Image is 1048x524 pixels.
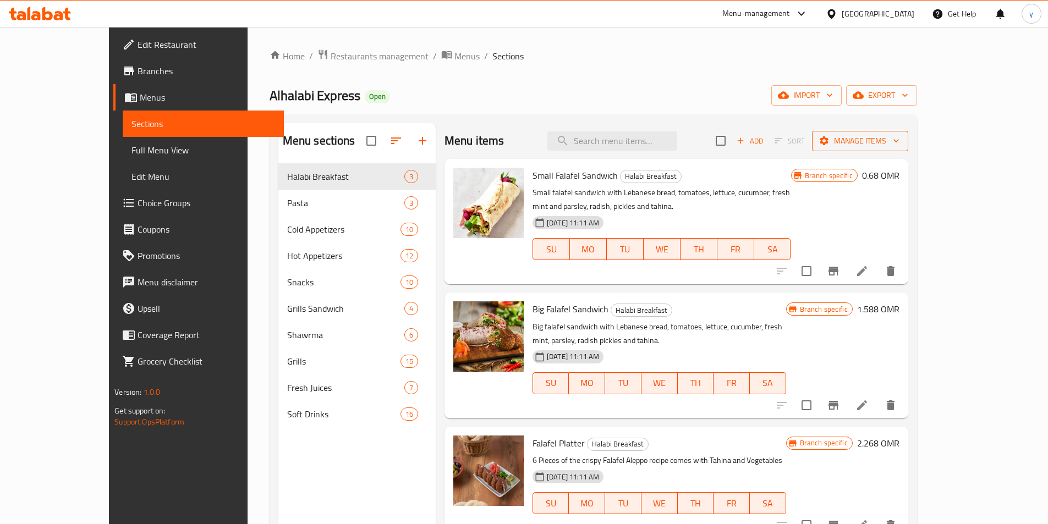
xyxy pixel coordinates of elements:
[138,223,275,236] span: Coupons
[537,241,566,257] span: SU
[750,372,786,394] button: SA
[533,301,608,317] span: Big Falafel Sandwich
[533,372,569,394] button: SU
[646,375,673,391] span: WE
[360,129,383,152] span: Select all sections
[445,133,504,149] h2: Menu items
[542,218,603,228] span: [DATE] 11:11 AM
[400,407,418,421] div: items
[433,49,437,63] li: /
[287,328,404,341] span: Shawrma
[278,163,436,190] div: Halabi Breakfast3
[113,348,284,374] a: Grocery Checklist
[718,495,745,511] span: FR
[453,435,524,506] img: Falafel Platter
[569,492,605,514] button: MO
[140,91,275,104] span: Menus
[131,170,275,183] span: Edit Menu
[401,277,418,288] span: 10
[542,351,603,362] span: [DATE] 11:11 AM
[533,435,585,451] span: Falafel Platter
[533,186,791,213] p: Small falafel sandwich with Lebanese bread, tomatoes, lettuce, cucumber, fresh mint and parsley, ...
[1029,8,1033,20] span: y
[113,190,284,216] a: Choice Groups
[821,134,899,148] span: Manage items
[795,260,818,283] span: Select to update
[113,322,284,348] a: Coverage Report
[287,355,400,368] span: Grills
[404,328,418,341] div: items
[287,249,400,262] span: Hot Appetizers
[283,133,355,149] h2: Menu sections
[270,83,360,108] span: Alhalabi Express
[365,92,390,101] span: Open
[113,31,284,58] a: Edit Restaurant
[270,49,305,63] a: Home
[331,49,429,63] span: Restaurants management
[732,133,767,150] span: Add item
[287,223,400,236] span: Cold Appetizers
[383,128,409,154] span: Sort sections
[400,355,418,368] div: items
[405,198,418,208] span: 3
[123,163,284,190] a: Edit Menu
[570,238,607,260] button: MO
[569,372,605,394] button: MO
[278,159,436,432] nav: Menu sections
[714,372,750,394] button: FR
[138,196,275,209] span: Choice Groups
[113,58,284,84] a: Branches
[605,492,641,514] button: TU
[722,241,750,257] span: FR
[681,238,717,260] button: TH
[401,356,418,367] span: 15
[718,375,745,391] span: FR
[405,383,418,393] span: 7
[401,409,418,420] span: 16
[533,320,786,348] p: Big falafel sandwich with Lebanese bread, tomatoes, lettuce, cucumber, fresh mint, parsley, radis...
[278,295,436,322] div: Grills Sandwich4
[717,238,754,260] button: FR
[537,495,565,511] span: SU
[278,374,436,401] div: Fresh Juices7
[537,375,565,391] span: SU
[484,49,488,63] li: /
[857,301,899,317] h6: 1.588 OMR
[735,135,765,147] span: Add
[278,348,436,374] div: Grills15
[287,407,400,421] div: Soft Drinks
[278,322,436,348] div: Shawrma6
[533,492,569,514] button: SU
[855,399,869,412] a: Edit menu item
[287,275,400,289] div: Snacks
[605,372,641,394] button: TU
[400,249,418,262] div: items
[795,394,818,417] span: Select to update
[123,137,284,163] a: Full Menu View
[492,49,524,63] span: Sections
[287,302,404,315] span: Grills Sandwich
[405,330,418,340] span: 6
[759,241,787,257] span: SA
[400,223,418,236] div: items
[401,224,418,235] span: 10
[278,242,436,269] div: Hot Appetizers12
[453,301,524,372] img: Big Falafel Sandwich
[138,275,275,289] span: Menu disclaimer
[610,495,637,511] span: TU
[646,495,673,511] span: WE
[611,241,639,257] span: TU
[113,216,284,242] a: Coupons
[877,392,904,418] button: delete
[144,385,161,399] span: 1.0.0
[641,492,678,514] button: WE
[400,275,418,289] div: items
[270,49,917,63] nav: breadcrumb
[138,64,275,78] span: Branches
[621,170,681,183] span: Halabi Breakfast
[533,167,618,184] span: Small Falafel Sandwich
[542,472,603,482] span: [DATE] 11:11 AM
